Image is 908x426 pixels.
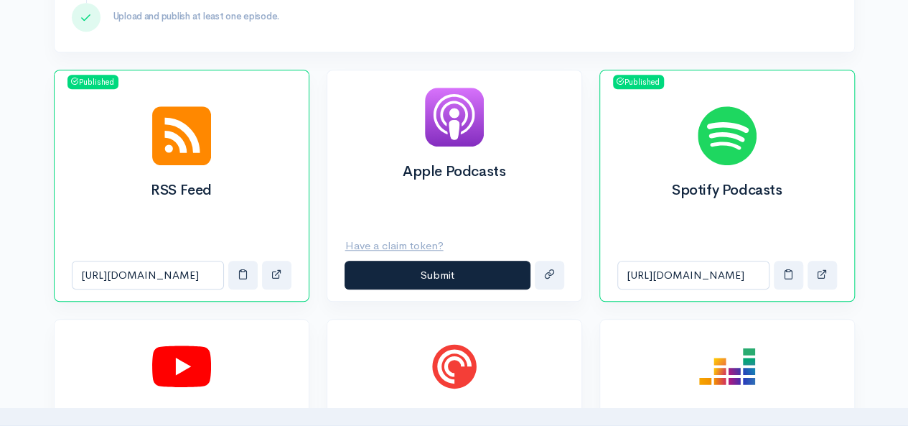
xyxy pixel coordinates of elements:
[425,88,484,147] img: Apple Podcasts logo
[345,164,564,180] h2: Apple Podcasts
[72,261,224,290] input: RSS Feed link
[345,231,453,261] button: Have a claim token?
[72,182,291,198] h2: RSS Feed
[67,75,118,89] span: Published
[152,337,211,396] img: Youtube logo
[617,182,837,198] h2: Spotify Podcasts
[113,10,280,22] span: Upload and publish at least one episode.
[617,261,769,290] input: Spotify Podcasts link
[698,106,757,165] img: Spotify Podcasts logo
[345,239,444,252] u: Have a claim token?
[345,261,530,290] button: Submit
[613,75,664,89] span: Published
[698,337,757,396] img: Deezer logo
[152,106,211,165] img: RSS Feed logo
[425,337,484,396] img: Pocket Casts logo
